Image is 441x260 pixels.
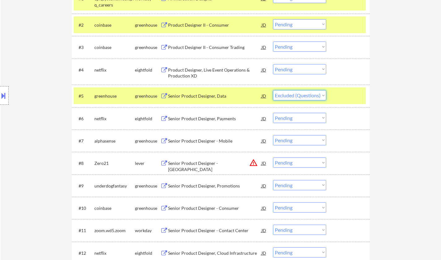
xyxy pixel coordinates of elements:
div: #12 [79,250,89,256]
div: Senior Product Designer - Consumer [168,205,262,211]
div: zoom.wd5.zoom [94,227,135,234]
div: JD [261,19,267,30]
button: warning_amber [249,158,258,167]
div: greenhouse [94,93,135,99]
div: greenhouse [135,93,160,99]
div: Product Designer II - Consumer [168,22,262,28]
div: Senior Product Designer - Contact Center [168,227,262,234]
div: alphasense [94,138,135,144]
div: JD [261,42,267,53]
div: coinbase [94,44,135,51]
div: eightfold [135,67,160,73]
div: greenhouse [135,138,160,144]
div: eightfold [135,116,160,122]
div: greenhouse [135,205,160,211]
div: coinbase [94,22,135,28]
div: #10 [79,205,89,211]
div: Product Designer II - Consumer Trading [168,44,262,51]
div: Senior Product Designer, Payments [168,116,262,122]
div: JD [261,247,267,258]
div: Zero21 [94,160,135,166]
div: netflix [94,67,135,73]
div: Senior Product Designer, Data [168,93,262,99]
div: JD [261,113,267,124]
div: JD [261,225,267,236]
div: lever [135,160,160,166]
div: Senior Product Designer, Promotions [168,183,262,189]
div: Senior Product Designer - Mobile [168,138,262,144]
div: #2 [79,22,89,28]
div: JD [261,135,267,146]
div: JD [261,180,267,191]
div: JD [261,64,267,75]
div: underdogfantasy [94,183,135,189]
div: JD [261,157,267,169]
div: netflix [94,250,135,256]
div: netflix [94,116,135,122]
div: eightfold [135,250,160,256]
div: greenhouse [135,22,160,28]
div: JD [261,202,267,214]
div: #11 [79,227,89,234]
div: #9 [79,183,89,189]
div: #8 [79,160,89,166]
div: Senior Product Designer, Cloud Infrastructure [168,250,262,256]
div: coinbase [94,205,135,211]
div: JD [261,90,267,101]
div: Senior Product Designer - [GEOGRAPHIC_DATA] [168,160,262,172]
div: greenhouse [135,183,160,189]
div: greenhouse [135,44,160,51]
div: workday [135,227,160,234]
div: Product Designer, Live Event Operations & Production XD [168,67,262,79]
